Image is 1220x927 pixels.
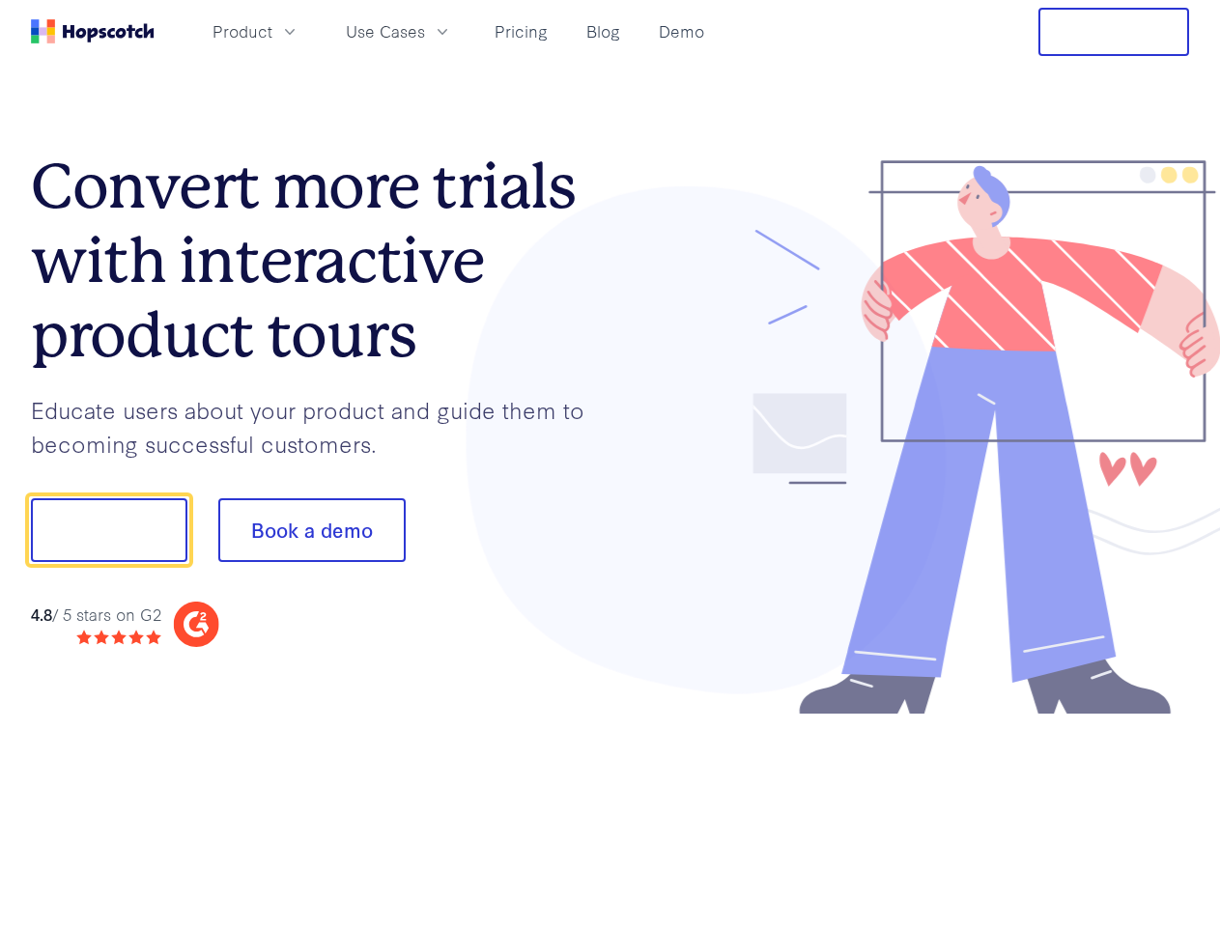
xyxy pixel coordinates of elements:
[579,15,628,47] a: Blog
[487,15,555,47] a: Pricing
[31,393,610,460] p: Educate users about your product and guide them to becoming successful customers.
[1038,8,1189,56] button: Free Trial
[346,19,425,43] span: Use Cases
[201,15,311,47] button: Product
[213,19,272,43] span: Product
[31,498,187,562] button: Show me!
[31,603,161,627] div: / 5 stars on G2
[218,498,406,562] button: Book a demo
[334,15,464,47] button: Use Cases
[31,19,155,43] a: Home
[31,150,610,372] h1: Convert more trials with interactive product tours
[31,603,52,625] strong: 4.8
[651,15,712,47] a: Demo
